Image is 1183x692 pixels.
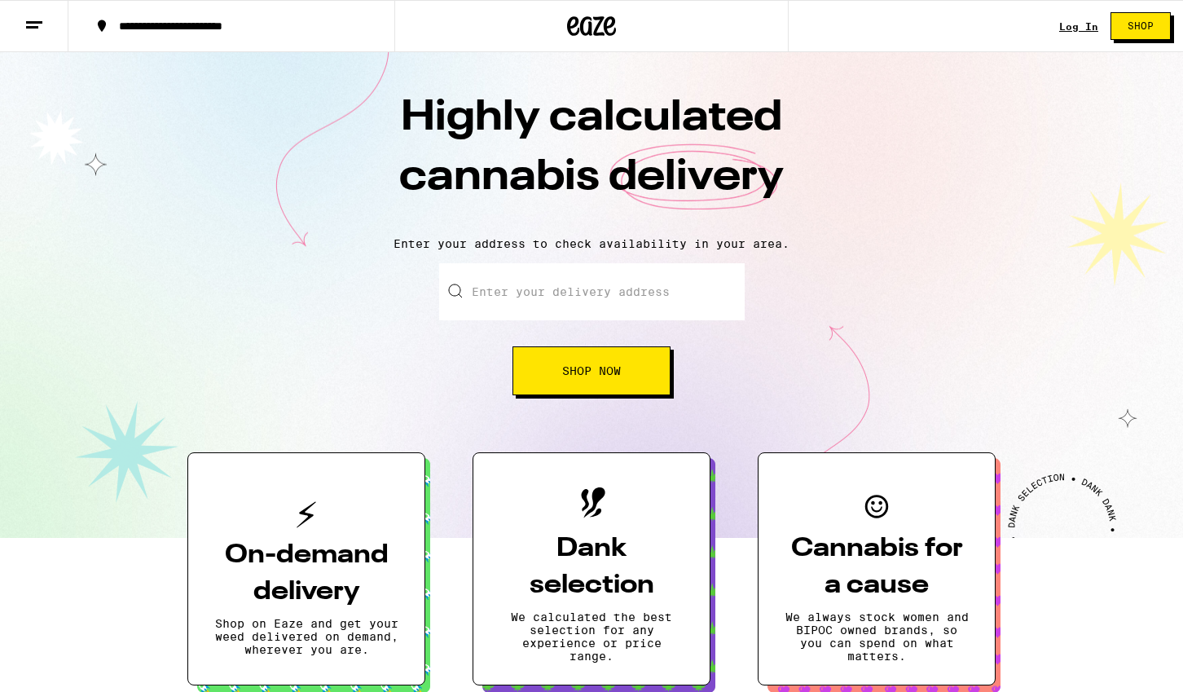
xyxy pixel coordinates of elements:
[785,531,969,604] h3: Cannabis for a cause
[758,452,996,685] button: Cannabis for a causeWe always stock women and BIPOC owned brands, so you can spend on what matters.
[473,452,710,685] button: Dank selectionWe calculated the best selection for any experience or price range.
[439,263,745,320] input: Enter your delivery address
[785,610,969,663] p: We always stock women and BIPOC owned brands, so you can spend on what matters.
[499,531,684,604] h3: Dank selection
[1128,21,1154,31] span: Shop
[1098,12,1183,40] a: Shop
[1110,12,1171,40] button: Shop
[512,346,671,395] button: Shop Now
[499,610,684,663] p: We calculated the best selection for any experience or price range.
[16,237,1167,250] p: Enter your address to check availability in your area.
[214,537,398,610] h3: On-demand delivery
[187,452,425,685] button: On-demand deliveryShop on Eaze and get your weed delivered on demand, wherever you are.
[562,365,621,377] span: Shop Now
[1059,21,1098,32] a: Log In
[214,617,398,656] p: Shop on Eaze and get your weed delivered on demand, wherever you are.
[306,89,877,224] h1: Highly calculated cannabis delivery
